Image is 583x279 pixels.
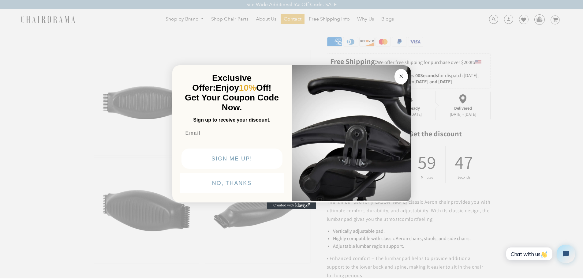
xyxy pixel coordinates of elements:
button: Close dialog [394,69,408,84]
img: 92d77583-a095-41f6-84e7-858462e0427a.jpeg [292,64,411,201]
button: NO, THANKS [180,173,284,193]
iframe: Tidio Chat [499,239,580,268]
input: Email [180,127,284,139]
span: Exclusive Offer: [192,73,252,92]
a: Created with Klaviyo - opens in a new tab [267,202,316,209]
span: 10% [239,83,256,92]
span: Enjoy Off! [216,83,271,92]
span: Get Your Coupon Code Now. [185,93,279,112]
button: SIGN ME UP! [181,149,282,169]
span: Sign up to receive your discount. [193,117,270,123]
